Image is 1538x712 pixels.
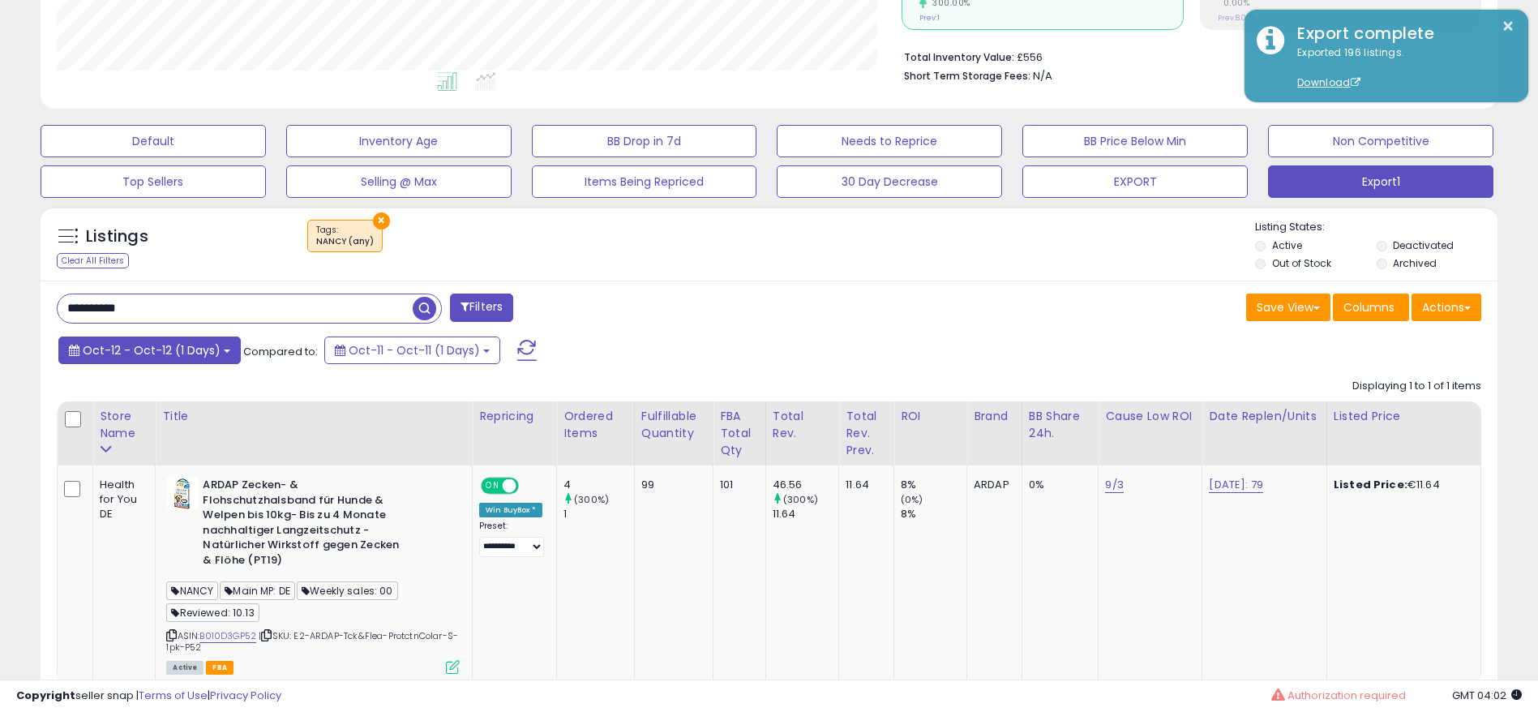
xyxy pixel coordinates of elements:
button: 30 Day Decrease [777,165,1002,198]
div: 8% [901,507,966,521]
p: Listing States: [1255,220,1497,235]
a: 9/3 [1105,477,1123,493]
div: Export complete [1285,22,1516,45]
button: Needs to Reprice [777,125,1002,157]
a: Terms of Use [139,688,208,703]
div: Clear All Filters [57,253,129,268]
button: Default [41,125,266,157]
small: (300%) [574,493,609,506]
button: Columns [1333,294,1409,321]
div: FBA Total Qty [720,408,759,459]
button: Selling @ Max [286,165,512,198]
div: 0% [1029,478,1086,492]
span: Reviewed: 10.13 [166,603,259,622]
span: | SKU: E2-ARDAP-Tck&Flea-ProtctnColar-S-1pk-P52 [166,629,458,654]
a: Download [1297,75,1360,89]
span: Weekly sales: 00 [297,581,398,600]
div: 8% [901,478,966,492]
span: FBA [206,661,233,675]
div: 11.64 [773,507,838,521]
div: ASIN: [166,478,460,672]
small: (0%) [901,493,923,506]
div: Fulfillable Quantity [641,408,706,442]
span: OFF [516,479,542,493]
div: Date Replen/Units [1209,408,1320,425]
button: BB Drop in 7d [532,125,757,157]
div: Health for You DE [100,478,143,522]
button: Top Sellers [41,165,266,198]
small: Prev: 8.00% [1218,13,1256,23]
button: Actions [1412,294,1481,321]
div: 4 [563,478,634,492]
h5: Listings [86,225,148,248]
button: Oct-11 - Oct-11 (1 Days) [324,337,500,364]
button: Oct-12 - Oct-12 (1 Days) [58,337,241,364]
label: Active [1272,238,1302,252]
label: Deactivated [1393,238,1454,252]
button: EXPORT [1022,165,1248,198]
div: Total Rev. Prev. [846,408,887,459]
div: 101 [720,478,753,492]
button: × [1502,16,1514,36]
div: Brand [974,408,1015,425]
button: BB Price Below Min [1022,125,1248,157]
label: Out of Stock [1272,256,1331,270]
span: Columns [1343,299,1394,315]
div: Repricing [479,408,550,425]
th: CSV column name: cust_attr_5_Cause Low ROI [1099,401,1202,465]
div: Cause Low ROI [1105,408,1195,425]
div: Displaying 1 to 1 of 1 items [1352,379,1481,394]
img: 41t56M6wfHL._SL40_.jpg [166,478,199,510]
strong: Copyright [16,688,75,703]
div: seller snap | | [16,688,281,704]
span: All listings currently available for purchase on Amazon [166,661,203,675]
span: Main MP: DE [220,581,295,600]
span: ON [482,479,503,493]
button: Inventory Age [286,125,512,157]
b: Listed Price: [1334,477,1407,492]
button: Filters [450,294,513,322]
div: NANCY (any) [316,236,374,247]
span: NANCY [166,581,218,600]
div: Exported 196 listings. [1285,45,1516,91]
div: BB Share 24h. [1029,408,1092,442]
button: × [373,212,390,229]
a: Privacy Policy [210,688,281,703]
span: Tags : [316,224,374,248]
div: ARDAP [974,478,1009,492]
div: Preset: [479,521,544,557]
div: Title [162,408,465,425]
li: £556 [904,46,1469,66]
a: B010D3GP52 [199,629,256,643]
b: ARDAP Zecken- & Flohschutzhalsband für Hunde & Welpen bis 10kg- Bis zu 4 Monate nachhaltiger Lang... [203,478,400,572]
div: Listed Price [1334,408,1474,425]
div: 1 [563,507,634,521]
th: CSV column name: cust_attr_4_Date Replen/Units [1202,401,1327,465]
small: (300%) [783,493,818,506]
label: Archived [1393,256,1437,270]
small: Prev: 1 [919,13,940,23]
span: Oct-11 - Oct-11 (1 Days) [349,342,480,358]
div: €11.64 [1334,478,1468,492]
button: Export1 [1268,165,1493,198]
button: Items Being Repriced [532,165,757,198]
b: Short Term Storage Fees: [904,69,1030,83]
span: 2025-10-13 04:02 GMT [1452,688,1522,703]
div: Store Name [100,408,148,442]
div: Win BuyBox * [479,503,542,517]
b: Total Inventory Value: [904,50,1014,64]
div: Total Rev. [773,408,832,442]
button: Save View [1246,294,1330,321]
button: Non Competitive [1268,125,1493,157]
div: 99 [641,478,700,492]
div: ROI [901,408,960,425]
span: Oct-12 - Oct-12 (1 Days) [83,342,221,358]
div: Ordered Items [563,408,628,442]
div: 46.56 [773,478,838,492]
span: N/A [1033,68,1052,84]
a: [DATE]: 79 [1209,477,1263,493]
span: Compared to: [243,344,318,359]
div: 11.64 [846,478,881,492]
